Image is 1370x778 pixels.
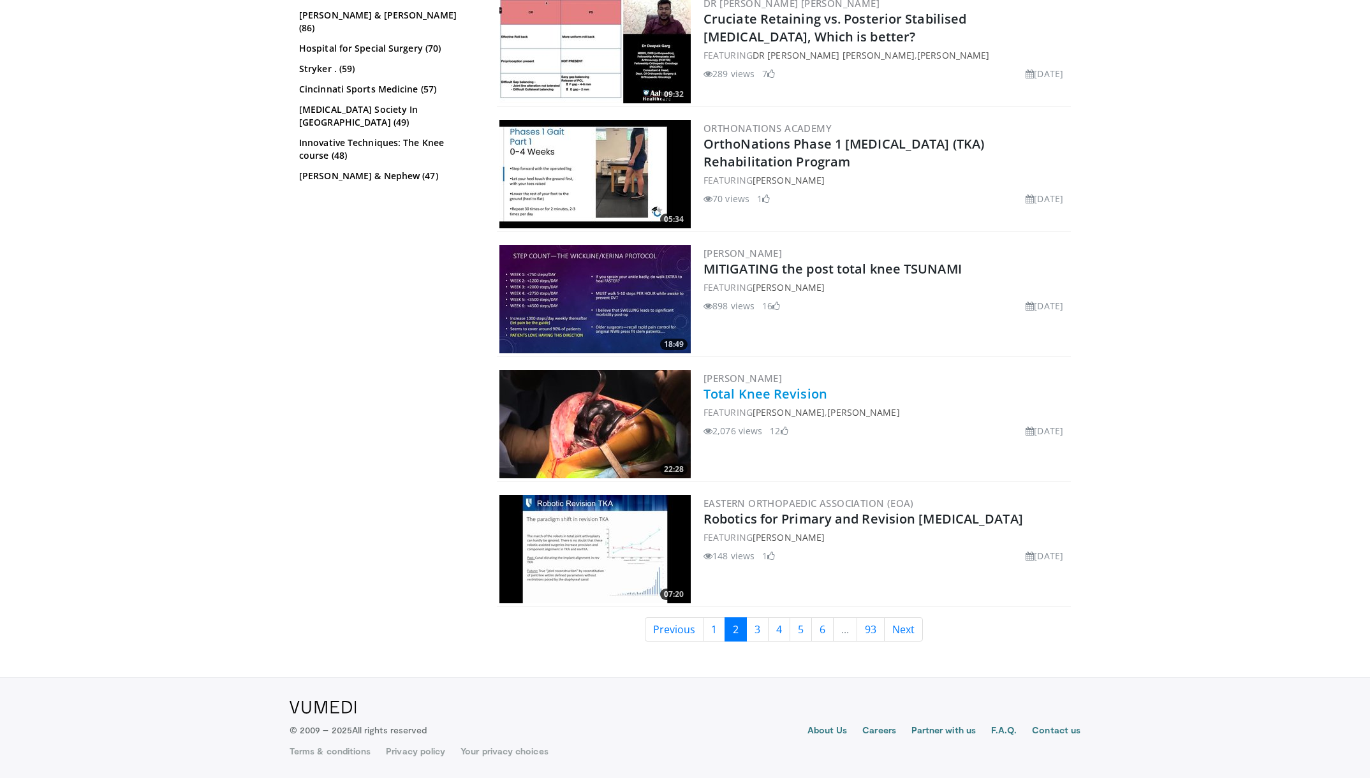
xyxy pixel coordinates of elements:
[497,617,1071,642] nav: Search results pages
[770,424,788,437] li: 12
[811,617,834,642] a: 6
[753,406,825,418] a: [PERSON_NAME]
[1026,549,1063,562] li: [DATE]
[299,62,475,75] a: Stryker . (59)
[703,531,1068,544] div: FEATURING
[660,589,688,600] span: 07:20
[703,299,755,312] li: 898 views
[1032,724,1080,739] a: Contact us
[660,339,688,350] span: 18:49
[299,103,475,129] a: [MEDICAL_DATA] Society In [GEOGRAPHIC_DATA] (49)
[768,617,790,642] a: 4
[703,617,725,642] a: 1
[1026,67,1063,80] li: [DATE]
[762,549,775,562] li: 1
[660,214,688,225] span: 05:34
[352,724,427,735] span: All rights reserved
[703,549,755,562] li: 148 views
[499,495,691,603] a: 07:20
[1026,299,1063,312] li: [DATE]
[299,83,475,96] a: Cincinnati Sports Medicine (57)
[703,406,1068,419] div: FEATURING ,
[290,724,427,737] p: © 2009 – 2025
[299,9,475,34] a: [PERSON_NAME] & [PERSON_NAME] (86)
[499,370,691,478] img: 6b653ba6-3fd6-4f10-9689-1b9666b8bd80.300x170_q85_crop-smart_upscale.jpg
[290,701,357,714] img: VuMedi Logo
[857,617,885,642] a: 93
[757,192,770,205] li: 1
[703,192,749,205] li: 70 views
[746,617,769,642] a: 3
[703,372,782,385] a: [PERSON_NAME]
[299,136,475,162] a: Innovative Techniques: The Knee course (48)
[762,67,775,80] li: 7
[290,745,371,758] a: Terms & conditions
[753,531,825,543] a: [PERSON_NAME]
[790,617,812,642] a: 5
[753,281,825,293] a: [PERSON_NAME]
[703,510,1023,527] a: Robotics for Primary and Revision [MEDICAL_DATA]
[660,464,688,475] span: 22:28
[703,173,1068,187] div: FEATURING
[917,49,989,61] a: [PERSON_NAME]
[499,120,691,228] a: 05:34
[499,245,691,353] img: 15a641e8-da01-460f-bb56-9fcee578ff9a.300x170_q85_crop-smart_upscale.jpg
[703,385,827,402] a: Total Knee Revision
[499,495,691,603] img: 04196a65-7ace-434b-bf63-9cba3f685765.300x170_q85_crop-smart_upscale.jpg
[862,724,896,739] a: Careers
[1026,424,1063,437] li: [DATE]
[703,281,1068,294] div: FEATURING
[703,122,832,135] a: OrthoNations Academy
[499,370,691,478] a: 22:28
[499,245,691,353] a: 18:49
[299,42,475,55] a: Hospital for Special Surgery (70)
[725,617,747,642] a: 2
[386,745,445,758] a: Privacy policy
[703,10,966,45] a: Cruciate Retaining vs. Posterior Stabilised [MEDICAL_DATA], Which is better?
[807,724,848,739] a: About Us
[703,135,984,170] a: OrthoNations Phase 1 [MEDICAL_DATA] (TKA) Rehabilitation Program
[703,497,914,510] a: Eastern Orthopaedic Association (EOA)
[660,89,688,100] span: 09:32
[703,424,762,437] li: 2,076 views
[703,48,1068,62] div: FEATURING ,
[911,724,976,739] a: Partner with us
[762,299,780,312] li: 16
[703,67,755,80] li: 289 views
[753,49,915,61] a: Dr [PERSON_NAME] [PERSON_NAME]
[645,617,703,642] a: Previous
[299,170,475,182] a: [PERSON_NAME] & Nephew (47)
[460,745,548,758] a: Your privacy choices
[703,247,782,260] a: [PERSON_NAME]
[753,174,825,186] a: [PERSON_NAME]
[827,406,899,418] a: [PERSON_NAME]
[884,617,923,642] a: Next
[1026,192,1063,205] li: [DATE]
[991,724,1017,739] a: F.A.Q.
[499,120,691,228] img: e8403dd2-40dc-45e7-ad76-cdc6f1aba123.300x170_q85_crop-smart_upscale.jpg
[703,260,962,277] a: MITIGATING the post total knee TSUNAMI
